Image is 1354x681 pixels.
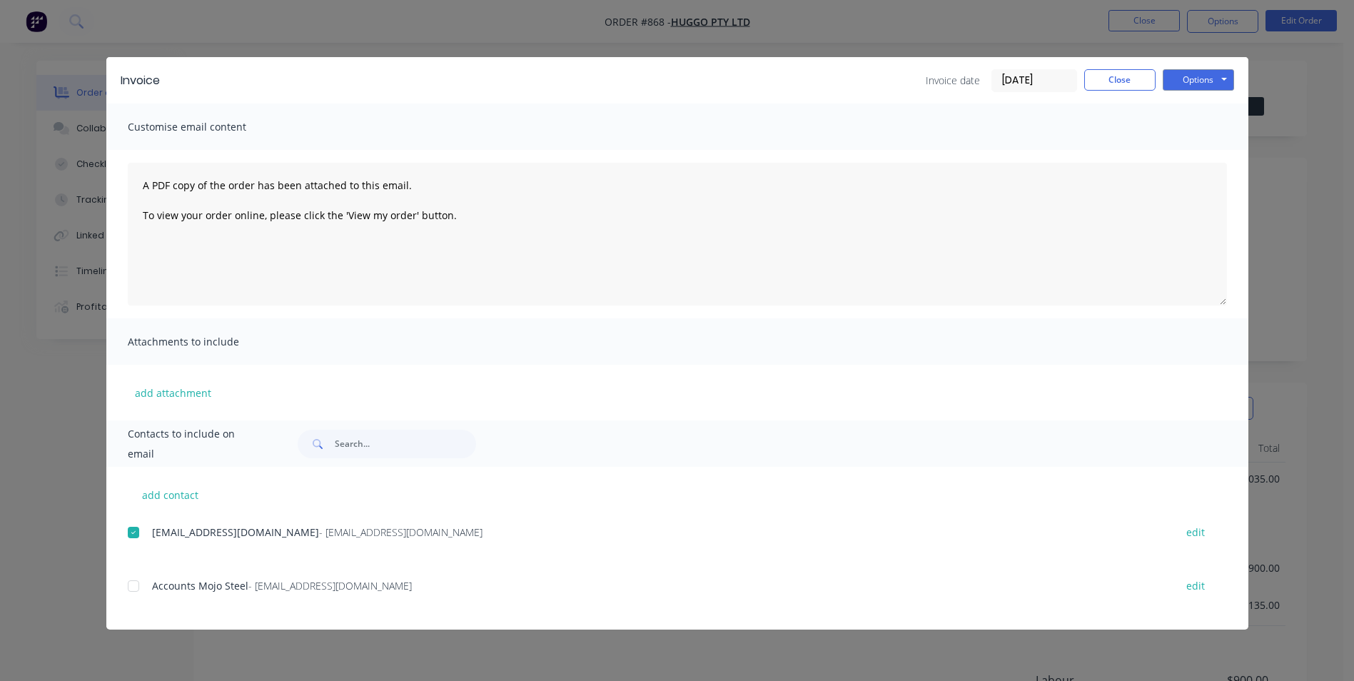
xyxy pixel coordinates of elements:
[152,579,248,592] span: Accounts Mojo Steel
[319,525,483,539] span: - [EMAIL_ADDRESS][DOMAIN_NAME]
[128,163,1227,306] textarea: A PDF copy of the order has been attached to this email. To view your order online, please click ...
[128,117,285,137] span: Customise email content
[1084,69,1156,91] button: Close
[152,525,319,539] span: [EMAIL_ADDRESS][DOMAIN_NAME]
[128,484,213,505] button: add contact
[128,424,263,464] span: Contacts to include on email
[1163,69,1234,91] button: Options
[1178,523,1213,542] button: edit
[335,430,476,458] input: Search...
[128,332,285,352] span: Attachments to include
[121,72,160,89] div: Invoice
[128,382,218,403] button: add attachment
[926,73,980,88] span: Invoice date
[1178,576,1213,595] button: edit
[248,579,412,592] span: - [EMAIL_ADDRESS][DOMAIN_NAME]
